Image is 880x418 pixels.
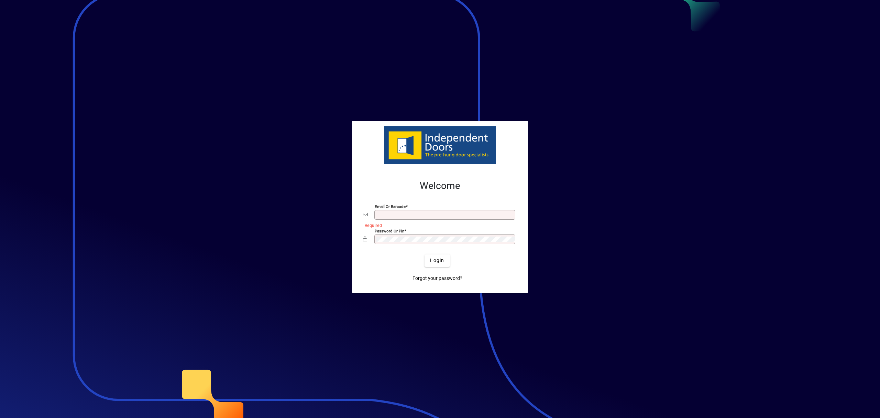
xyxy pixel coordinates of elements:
a: Forgot your password? [410,272,465,285]
span: Login [430,257,444,264]
mat-label: Email or Barcode [375,204,406,209]
span: Forgot your password? [412,275,462,282]
mat-error: Required [365,221,511,229]
mat-label: Password or Pin [375,228,404,233]
button: Login [425,254,450,267]
h2: Welcome [363,180,517,192]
